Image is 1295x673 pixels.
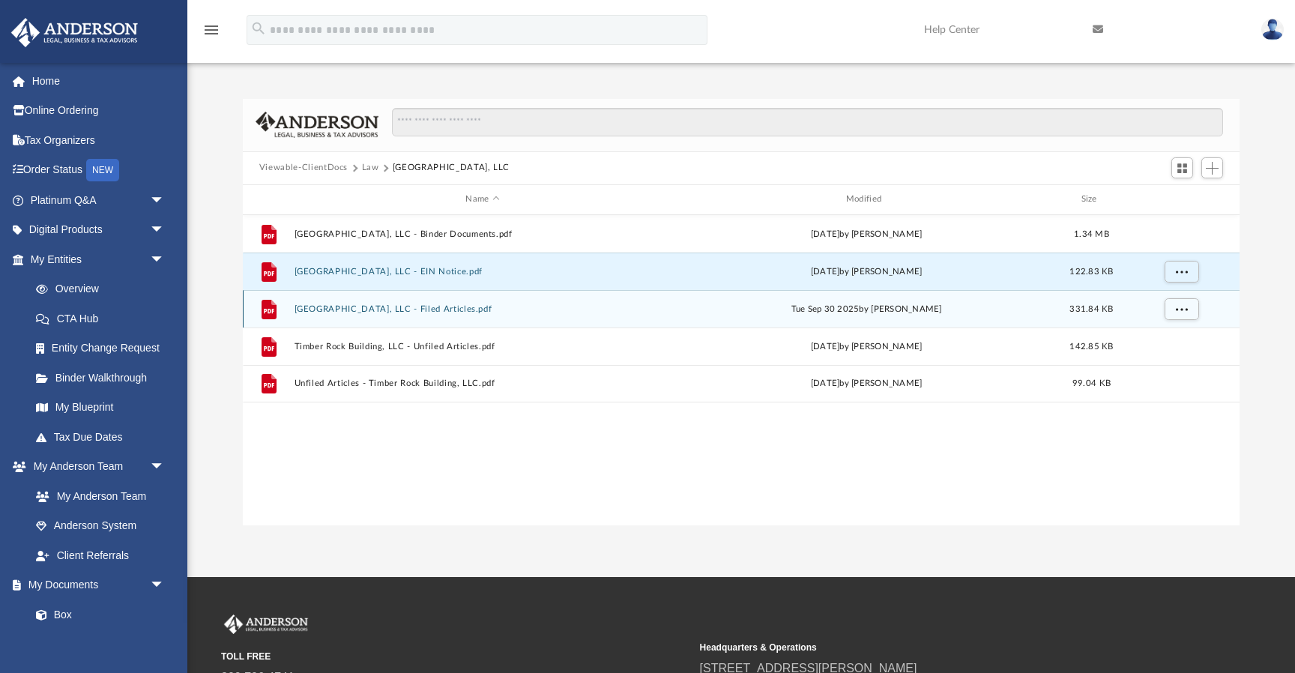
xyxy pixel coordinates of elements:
[10,66,187,96] a: Home
[221,615,311,634] img: Anderson Advisors Platinum Portal
[1128,193,1233,206] div: id
[10,96,187,126] a: Online Ordering
[362,161,379,175] button: Law
[21,511,180,541] a: Anderson System
[21,274,187,304] a: Overview
[202,21,220,39] i: menu
[294,304,671,314] button: [GEOGRAPHIC_DATA], LLC - Filed Articles.pdf
[700,641,1168,654] small: Headquarters & Operations
[677,193,1055,206] div: Modified
[10,244,187,274] a: My Entitiesarrow_drop_down
[1201,157,1224,178] button: Add
[21,334,187,363] a: Entity Change Request
[1261,19,1284,40] img: User Pic
[21,363,187,393] a: Binder Walkthrough
[10,452,180,482] a: My Anderson Teamarrow_drop_down
[393,161,510,175] button: [GEOGRAPHIC_DATA], LLC
[250,193,287,206] div: id
[677,227,1054,241] div: [DATE] by [PERSON_NAME]
[86,159,119,181] div: NEW
[150,452,180,483] span: arrow_drop_down
[1171,157,1194,178] button: Switch to Grid View
[1164,260,1198,283] button: More options
[21,304,187,334] a: CTA Hub
[294,267,671,277] button: [GEOGRAPHIC_DATA], LLC - EIN Notice.pdf
[221,650,689,663] small: TOLL FREE
[10,125,187,155] a: Tax Organizers
[7,18,142,47] img: Anderson Advisors Platinum Portal
[21,481,172,511] a: My Anderson Team
[1069,304,1113,313] span: 331.84 KB
[10,185,187,215] a: Platinum Q&Aarrow_drop_down
[150,244,180,275] span: arrow_drop_down
[1074,229,1109,238] span: 1.34 MB
[294,229,671,239] button: [GEOGRAPHIC_DATA], LLC - Binder Documents.pdf
[250,20,267,37] i: search
[1069,267,1113,275] span: 122.83 KB
[150,215,180,246] span: arrow_drop_down
[294,342,671,351] button: Timber Rock Building, LLC - Unfiled Articles.pdf
[294,378,671,388] button: Unfiled Articles - Timber Rock Building, LLC.pdf
[21,393,180,423] a: My Blueprint
[21,540,180,570] a: Client Referrals
[293,193,671,206] div: Name
[677,339,1054,353] div: [DATE] by [PERSON_NAME]
[1069,342,1113,350] span: 142.85 KB
[1164,298,1198,320] button: More options
[150,185,180,216] span: arrow_drop_down
[150,570,180,601] span: arrow_drop_down
[21,422,187,452] a: Tax Due Dates
[677,265,1054,278] div: [DATE] by [PERSON_NAME]
[10,215,187,245] a: Digital Productsarrow_drop_down
[677,377,1054,390] div: [DATE] by [PERSON_NAME]
[202,28,220,39] a: menu
[677,302,1054,316] div: Tue Sep 30 2025 by [PERSON_NAME]
[259,161,348,175] button: Viewable-ClientDocs
[1072,379,1111,387] span: 99.04 KB
[10,155,187,186] a: Order StatusNEW
[392,108,1224,136] input: Search files and folders
[1061,193,1121,206] div: Size
[243,215,1240,526] div: grid
[21,600,172,630] a: Box
[10,570,180,600] a: My Documentsarrow_drop_down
